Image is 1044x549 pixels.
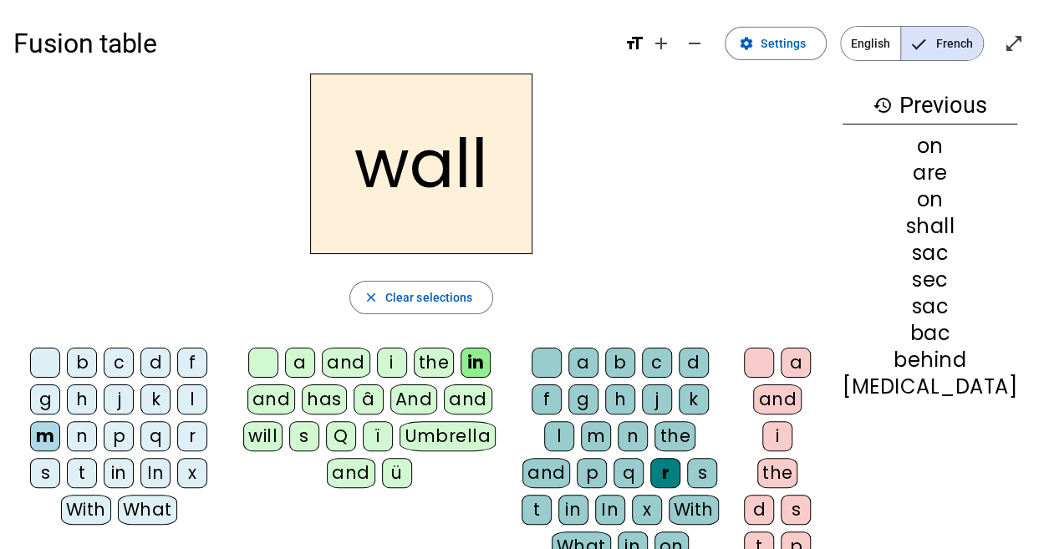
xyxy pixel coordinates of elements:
font: will [248,424,278,448]
font: and [527,460,566,485]
font: q [623,460,636,485]
font: d [687,350,700,374]
button: Clear selections [349,281,494,314]
font: With [674,497,714,521]
div: s [30,458,60,488]
font: and [252,387,291,411]
div: f [177,348,207,378]
font: ü [391,460,403,485]
div: n [67,421,97,451]
div: q [140,421,171,451]
mat-icon: close [364,290,379,305]
div: d [140,348,171,378]
font: b [614,350,627,374]
font: What [123,497,172,521]
font: Clear selections [385,291,473,304]
font: n [627,424,639,448]
font: k [689,387,699,411]
div: k [140,384,171,414]
div: ï [363,421,393,451]
mat-button-toggle-group: Language selection [840,26,984,61]
div: i [377,348,407,378]
font: wall [354,117,488,211]
font: i [776,424,780,448]
font: behind [894,346,966,374]
font: l [557,424,563,448]
font: a [577,350,590,374]
div: c [104,348,134,378]
font: c [651,350,663,374]
mat-icon: open_in_full [1004,33,1024,53]
mat-icon: settings [739,36,754,51]
font: f [542,387,550,411]
font: sac [911,292,949,320]
font: s [299,424,309,448]
div: j [104,384,134,414]
font: on [917,132,944,160]
div: h [67,384,97,414]
font: Previous [899,92,987,119]
mat-icon: format_size [624,33,644,53]
font: French [936,37,973,50]
span: English [841,27,900,60]
font: shall [905,212,954,240]
font: in [111,460,127,485]
div: sac [843,243,1017,263]
font: p [586,460,599,485]
font: and [758,387,797,411]
button: Settings [725,27,827,60]
font: in [467,350,485,374]
font: and [327,350,365,374]
font: In [601,497,619,521]
font: d [752,497,766,521]
font: the [762,460,793,485]
font: m [587,424,606,448]
div: bac [843,323,1017,343]
font: j [654,387,660,411]
font: Q [334,424,349,448]
font: r [662,460,670,485]
font: the [660,424,690,448]
button: Decrease font size [678,27,711,60]
mat-icon: add [651,33,671,53]
font: h [614,387,626,411]
font: on [917,186,944,213]
mat-icon: remove [685,33,705,53]
font: And [395,387,433,411]
font: in [565,497,581,521]
font: In [147,460,165,485]
font: and [332,460,370,485]
font: s [791,497,801,521]
div: â [354,384,384,414]
font: Fusion table [13,28,157,59]
button: Enter full screen [997,27,1031,60]
div: x [177,458,207,488]
font: Umbrella [405,424,491,448]
div: p [104,421,134,451]
div: g [30,384,60,414]
div: a [285,348,315,378]
font: sec [912,266,949,293]
div: m [30,421,60,451]
font: t [532,497,540,521]
div: l [177,384,207,414]
font: With [66,497,106,521]
font: x [642,497,651,521]
button: Increase font size [644,27,678,60]
font: and [449,387,487,411]
div: b [67,348,97,378]
font: g [577,387,590,411]
font: the [419,350,450,374]
font: has [307,387,342,411]
div: [MEDICAL_DATA] [843,377,1017,397]
mat-icon: history [873,95,893,115]
font: s [698,460,708,485]
font: are [913,159,948,186]
font: a [789,350,802,374]
div: r [177,421,207,451]
font: Settings [761,37,806,50]
div: t [67,458,97,488]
